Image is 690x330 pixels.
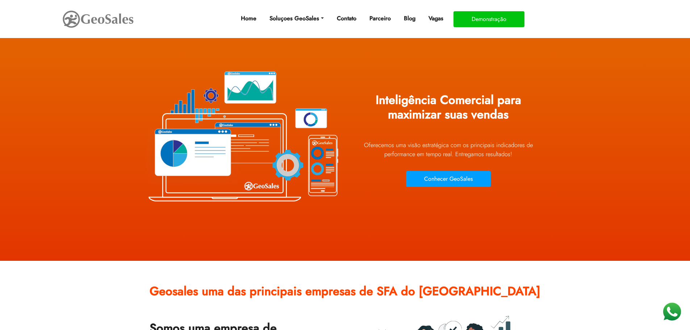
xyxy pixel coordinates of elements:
[238,11,259,26] a: Home
[367,11,394,26] a: Parceiro
[351,88,546,133] h1: Inteligência Comercial para maximizar suas vendas
[150,279,541,309] h2: Geosales uma das principais empresas de SFA do [GEOGRAPHIC_DATA]
[426,11,446,26] a: Vagas
[144,54,340,217] img: Plataforma GeoSales
[401,11,418,26] a: Blog
[406,171,491,187] button: Conhecer GeoSales
[334,11,359,26] a: Contato
[62,9,134,29] img: GeoSales
[453,11,524,27] button: Demonstração
[351,141,546,159] p: Oferecemos uma visão estratégica com os principais indicadores de performance em tempo real. Ent...
[661,301,683,323] img: WhatsApp
[267,11,326,26] a: Soluçoes GeoSales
